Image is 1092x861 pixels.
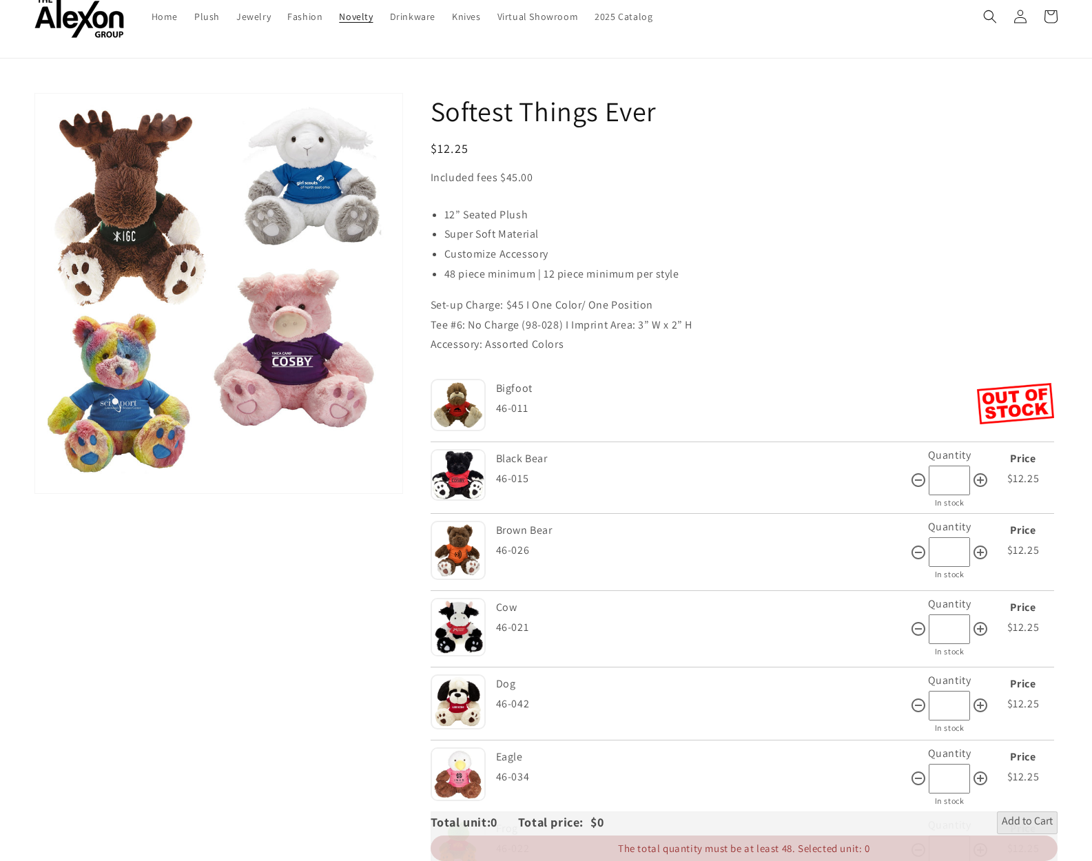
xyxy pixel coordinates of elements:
[977,383,1054,424] img: Out of Stock Bigfoot
[928,597,971,611] label: Quantity
[992,449,1054,469] div: Price
[910,495,989,510] div: In stock
[992,674,1054,694] div: Price
[928,746,971,760] label: Quantity
[975,1,1005,32] summary: Search
[431,811,590,833] div: Total unit: Total price:
[390,10,435,23] span: Drinkware
[444,264,1058,284] li: 48 piece minimum | 12 piece minimum per style
[910,793,989,809] div: In stock
[444,205,1058,225] li: 12” Seated Plush
[152,10,178,23] span: Home
[279,2,331,31] a: Fashion
[496,598,907,618] div: Cow
[431,295,1058,315] p: Set-up Charge: $45 I One Color/ One Position
[496,674,907,694] div: Dog
[496,379,974,399] div: Bigfoot
[496,449,907,469] div: Black Bear
[496,618,910,638] div: 46-021
[928,448,971,462] label: Quantity
[431,836,1058,861] div: The total quantity must be at least 48. Selected unit: 0
[496,747,907,767] div: Eagle
[997,811,1058,833] button: Add to Cart
[339,10,373,23] span: Novelty
[497,10,579,23] span: Virtual Showroom
[491,814,518,830] span: 0
[382,2,444,31] a: Drinkware
[496,767,910,787] div: 46-034
[992,598,1054,618] div: Price
[431,379,486,431] img: Bigfoot
[928,673,971,687] label: Quantity
[431,170,533,185] span: Included fees $45.00
[431,141,469,156] span: $12.25
[194,10,220,23] span: Plush
[496,541,910,561] div: 46-026
[928,519,971,534] label: Quantity
[1007,696,1040,711] span: $12.25
[444,245,1058,264] li: Customize Accessory
[992,521,1054,541] div: Price
[431,93,1058,129] h1: Softest Things Ever
[1002,814,1053,831] span: Add to Cart
[910,644,989,659] div: In stock
[236,10,271,23] span: Jewelry
[910,567,989,582] div: In stock
[431,747,486,801] img: Eagle
[496,694,910,714] div: 46-042
[489,2,587,31] a: Virtual Showroom
[431,674,486,729] img: Dog
[444,2,489,31] a: Knives
[1007,769,1040,784] span: $12.25
[910,720,989,736] div: In stock
[431,449,486,501] img: Black Bear
[496,469,910,489] div: 46-015
[595,10,652,23] span: 2025 Catalog
[431,337,564,351] span: Accessory: Assorted Colors
[1007,543,1040,557] span: $12.25
[287,10,322,23] span: Fashion
[331,2,381,31] a: Novelty
[186,2,228,31] a: Plush
[143,2,186,31] a: Home
[444,225,1058,245] li: Super Soft Material
[452,10,481,23] span: Knives
[590,814,604,830] span: $0
[586,2,661,31] a: 2025 Catalog
[1007,620,1040,634] span: $12.25
[431,598,486,656] img: Cow
[496,399,978,419] div: 46-011
[431,315,1058,335] p: Tee #6: No Charge (98-028) I Imprint Area: 3” W x 2” H
[431,521,486,580] img: Brown Bear
[228,2,279,31] a: Jewelry
[1007,471,1040,486] span: $12.25
[992,747,1054,767] div: Price
[496,521,907,541] div: Brown Bear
